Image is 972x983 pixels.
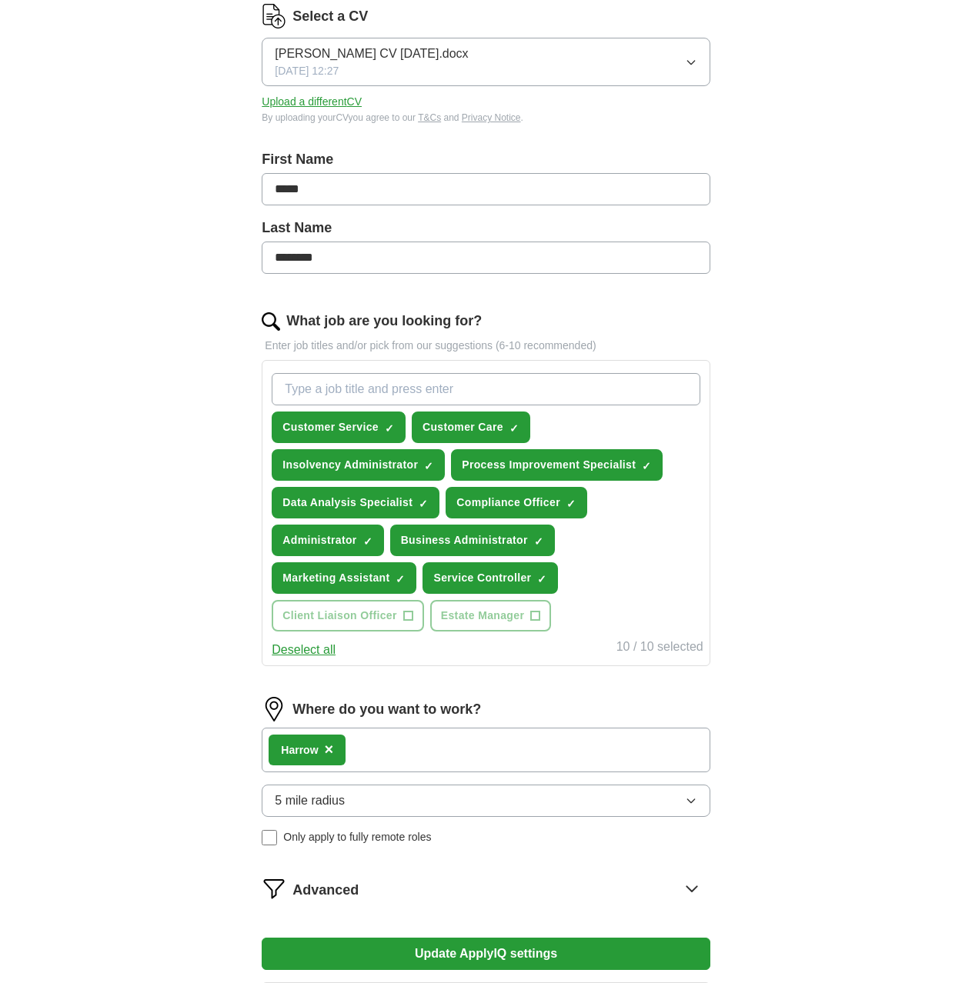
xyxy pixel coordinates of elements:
span: ✓ [509,422,519,435]
span: ✓ [419,498,428,510]
button: Customer Care✓ [412,412,530,443]
span: ✓ [642,460,651,472]
button: Customer Service✓ [272,412,406,443]
button: Business Administrator✓ [390,525,555,556]
span: Compliance Officer [456,495,560,511]
button: Process Improvement Specialist✓ [451,449,663,481]
span: [PERSON_NAME] CV [DATE].docx [275,45,468,63]
span: ✓ [566,498,576,510]
img: CV Icon [262,4,286,28]
span: [DATE] 12:27 [275,63,339,79]
button: Data Analysis Specialist✓ [272,487,439,518]
span: ✓ [424,460,433,472]
button: Service Controller✓ [423,562,558,594]
button: Administrator✓ [272,525,383,556]
span: Marketing Assistant [282,570,389,586]
a: Privacy Notice [462,112,521,123]
span: ✓ [363,535,372,548]
button: Insolvency Administrator✓ [272,449,445,481]
span: Customer Service [282,419,379,435]
span: Estate Manager [441,608,524,624]
button: 5 mile radius [262,785,710,817]
button: Marketing Assistant✓ [272,562,416,594]
img: filter [262,876,286,901]
input: Only apply to fully remote roles [262,830,277,845]
button: Deselect all [272,641,336,659]
div: 10 / 10 selected [616,638,703,659]
button: × [325,738,334,761]
button: [PERSON_NAME] CV [DATE].docx[DATE] 12:27 [262,38,710,86]
span: ✓ [396,573,405,585]
div: By uploading your CV you agree to our and . [262,111,710,125]
label: First Name [262,149,710,170]
span: × [325,741,334,758]
div: Harrow [281,742,318,758]
span: Service Controller [433,570,531,586]
button: Client Liaison Officer [272,600,424,631]
span: Data Analysis Specialist [282,495,413,511]
span: Advanced [292,880,359,901]
label: Where do you want to work? [292,699,481,720]
input: Type a job title and press enter [272,373,700,405]
span: Administrator [282,532,356,548]
img: location.png [262,697,286,721]
button: Compliance Officer✓ [446,487,587,518]
span: ✓ [534,535,543,548]
span: Insolvency Administrator [282,457,418,473]
span: 5 mile radius [275,791,345,810]
button: Upload a differentCV [262,94,362,110]
img: search.png [262,312,280,331]
a: T&Cs [418,112,441,123]
label: What job are you looking for? [286,311,482,332]
span: Only apply to fully remote roles [283,829,431,845]
label: Last Name [262,218,710,238]
span: Business Administrator [401,532,528,548]
p: Enter job titles and/or pick from our suggestions (6-10 recommended) [262,338,710,354]
button: Update ApplyIQ settings [262,938,710,970]
span: Client Liaison Officer [282,608,397,624]
span: Process Improvement Specialist [462,457,636,473]
span: ✓ [385,422,394,435]
label: Select a CV [292,6,368,27]
span: Customer Care [423,419,503,435]
button: Estate Manager [430,600,551,631]
span: ✓ [537,573,546,585]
